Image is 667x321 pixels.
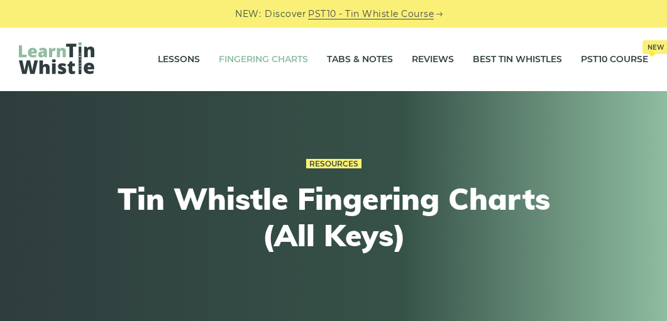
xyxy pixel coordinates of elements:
[327,44,393,75] a: Tabs & Notes
[306,159,361,169] a: Resources
[102,181,565,253] h1: Tin Whistle Fingering Charts (All Keys)
[581,44,648,75] a: PST10 CourseNew
[219,44,308,75] a: Fingering Charts
[19,42,94,74] img: LearnTinWhistle.com
[412,44,454,75] a: Reviews
[158,44,200,75] a: Lessons
[473,44,562,75] a: Best Tin Whistles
